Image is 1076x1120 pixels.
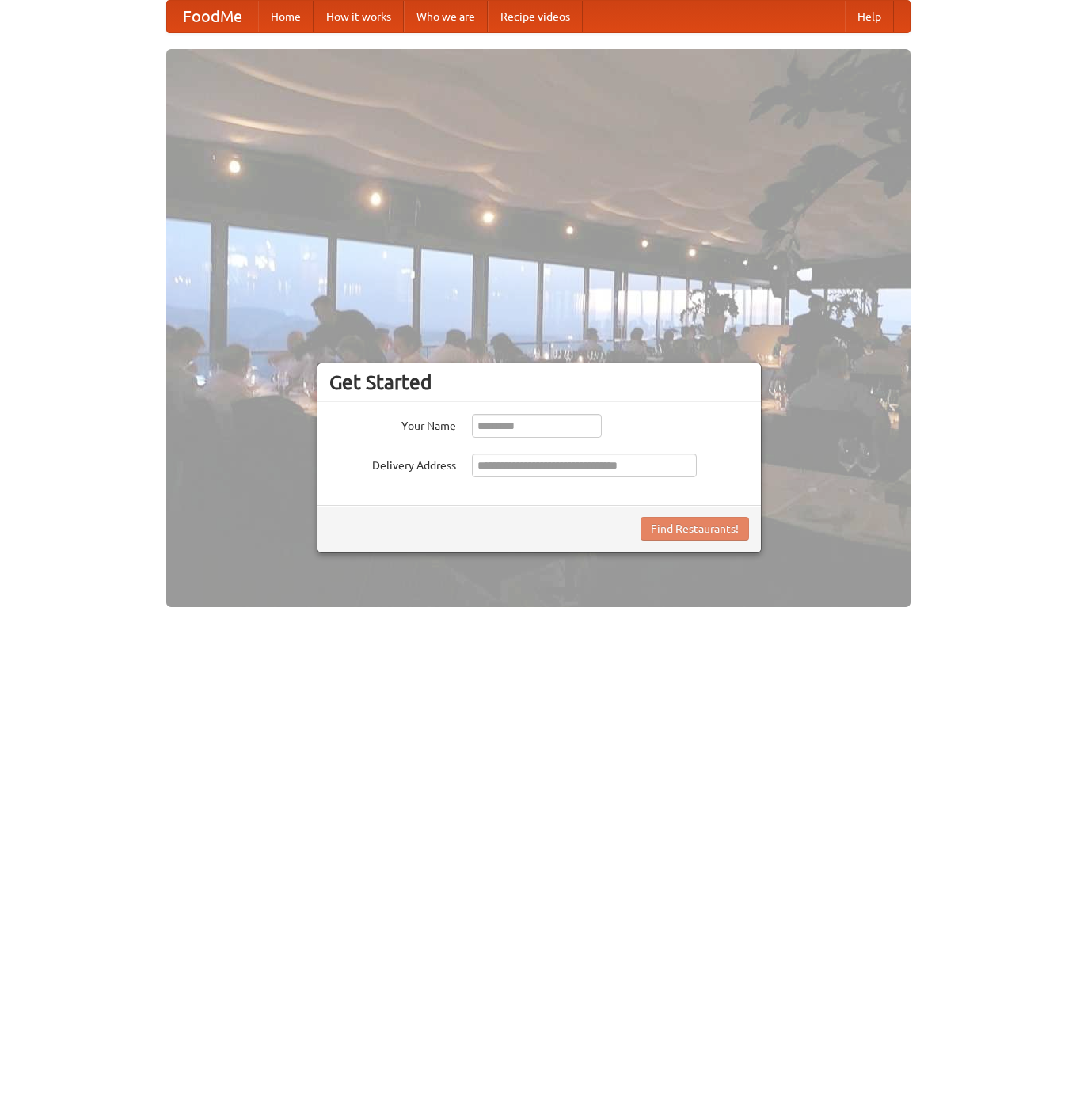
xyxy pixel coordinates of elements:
[329,414,456,434] label: Your Name
[329,454,456,473] label: Delivery Address
[488,1,583,32] a: Recipe videos
[167,1,258,32] a: FoodMe
[641,517,749,541] button: Find Restaurants!
[329,370,749,394] h3: Get Started
[845,1,894,32] a: Help
[314,1,404,32] a: How it works
[404,1,488,32] a: Who we are
[258,1,314,32] a: Home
